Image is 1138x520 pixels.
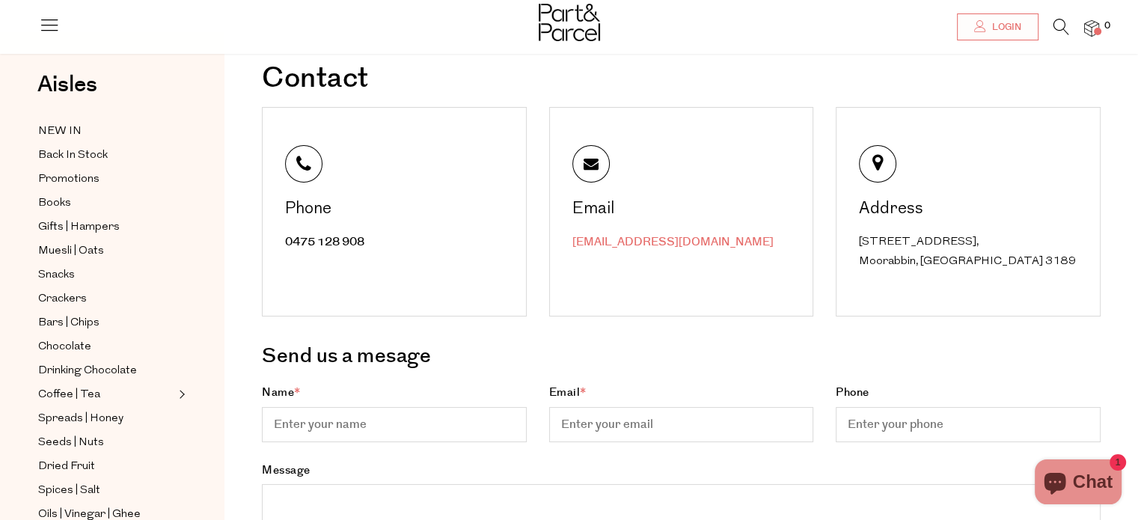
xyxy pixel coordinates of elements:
[38,218,174,236] a: Gifts | Hampers
[38,218,120,236] span: Gifts | Hampers
[38,122,174,141] a: NEW IN
[38,337,174,356] a: Chocolate
[38,313,174,332] a: Bars | Chips
[539,4,600,41] img: Part&Parcel
[38,147,108,165] span: Back In Stock
[38,290,174,308] a: Crackers
[38,458,95,476] span: Dried Fruit
[38,195,71,212] span: Books
[262,339,1101,373] h3: Send us a mesage
[38,410,123,428] span: Spreads | Honey
[262,385,527,442] label: Name
[572,201,795,218] div: Email
[859,201,1081,218] div: Address
[37,68,97,101] span: Aisles
[38,482,100,500] span: Spices | Salt
[38,266,75,284] span: Snacks
[38,170,174,189] a: Promotions
[38,481,174,500] a: Spices | Salt
[285,201,507,218] div: Phone
[38,242,104,260] span: Muesli | Oats
[38,314,100,332] span: Bars | Chips
[836,407,1101,442] input: Phone
[859,233,1081,271] div: [STREET_ADDRESS], Moorabbin, [GEOGRAPHIC_DATA] 3189
[38,194,174,212] a: Books
[38,290,87,308] span: Crackers
[836,385,1101,442] label: Phone
[572,234,774,250] a: [EMAIL_ADDRESS][DOMAIN_NAME]
[38,457,174,476] a: Dried Fruit
[175,385,186,403] button: Expand/Collapse Coffee | Tea
[262,64,1101,93] h1: Contact
[285,234,364,250] a: 0475 128 908
[549,385,814,442] label: Email
[957,13,1038,40] a: Login
[38,242,174,260] a: Muesli | Oats
[38,338,91,356] span: Chocolate
[38,409,174,428] a: Spreads | Honey
[1101,19,1114,33] span: 0
[38,434,104,452] span: Seeds | Nuts
[988,21,1021,34] span: Login
[38,386,100,404] span: Coffee | Tea
[549,407,814,442] input: Email*
[38,146,174,165] a: Back In Stock
[1084,20,1099,36] a: 0
[38,362,137,380] span: Drinking Chocolate
[38,171,100,189] span: Promotions
[262,407,527,442] input: Name*
[38,361,174,380] a: Drinking Chocolate
[37,73,97,111] a: Aisles
[1030,459,1126,508] inbox-online-store-chat: Shopify online store chat
[38,123,82,141] span: NEW IN
[38,433,174,452] a: Seeds | Nuts
[38,385,174,404] a: Coffee | Tea
[38,266,174,284] a: Snacks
